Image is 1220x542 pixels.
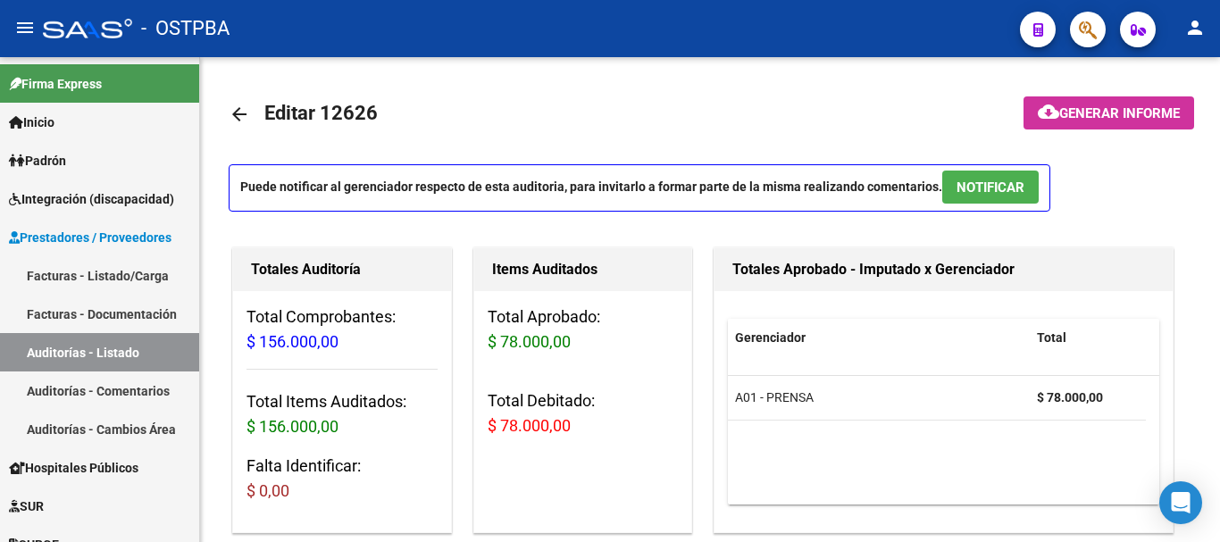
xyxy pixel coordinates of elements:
mat-icon: person [1184,17,1206,38]
div: Open Intercom Messenger [1159,481,1202,524]
h1: Items Auditados [492,255,674,284]
span: Gerenciador [735,330,806,345]
mat-icon: cloud_download [1038,101,1059,122]
span: A01 - PRENSA [735,390,814,404]
span: Prestadores / Proveedores [9,228,171,247]
span: $ 156.000,00 [247,417,338,436]
span: $ 0,00 [247,481,289,500]
span: Editar 12626 [264,102,378,124]
span: Integración (discapacidad) [9,189,174,209]
strong: $ 78.000,00 [1037,390,1103,404]
mat-icon: menu [14,17,36,38]
span: Hospitales Públicos [9,458,138,478]
button: Generar informe [1024,96,1194,129]
span: Inicio [9,113,54,132]
span: Generar informe [1059,105,1180,121]
span: $ 78.000,00 [488,332,571,351]
span: Total [1037,330,1066,345]
button: NOTIFICAR [942,171,1039,204]
datatable-header-cell: Gerenciador [728,319,1030,357]
span: NOTIFICAR [957,179,1024,196]
mat-icon: arrow_back [229,104,250,125]
h1: Totales Aprobado - Imputado x Gerenciador [732,255,1155,284]
span: SUR [9,496,44,516]
h3: Total Items Auditados: [247,389,438,439]
span: $ 78.000,00 [488,416,571,435]
span: Padrón [9,151,66,171]
span: Firma Express [9,74,102,94]
span: - OSTPBA [141,9,230,48]
datatable-header-cell: Total [1030,319,1146,357]
h3: Falta Identificar: [247,454,438,504]
h3: Total Aprobado: [488,304,679,354]
h1: Totales Auditoría [251,255,433,284]
h3: Total Comprobantes: [247,304,438,354]
h3: Total Debitado: [488,388,679,438]
span: $ 156.000,00 [247,332,338,351]
p: Puede notificar al gerenciador respecto de esta auditoria, para invitarlo a formar parte de la mi... [229,164,1050,212]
